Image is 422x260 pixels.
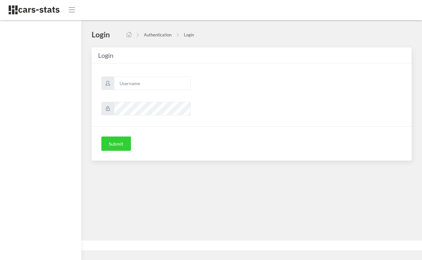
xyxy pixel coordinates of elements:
a: Authentication [144,32,172,37]
a: Login [184,32,194,37]
input: Username [114,76,191,90]
button: Submit [101,136,131,151]
h4: Login [92,30,110,39]
span: Login [98,51,113,59]
img: navbar brand [8,5,60,15]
